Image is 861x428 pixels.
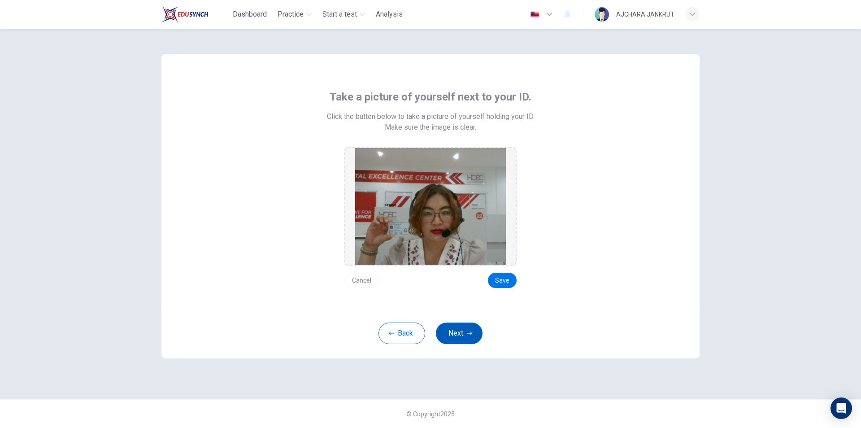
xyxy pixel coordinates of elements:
div: Open Intercom Messenger [831,397,852,419]
button: Practice [274,6,315,22]
span: © Copyright 2025 [406,411,455,418]
span: Make sure the image is clear. [385,122,476,133]
img: Profile picture [595,7,609,22]
div: AJCHARA JANKRUT [616,9,674,20]
button: Save [488,273,517,288]
span: Take a picture of yourself next to your ID. [330,90,531,104]
button: Analysis [372,6,406,22]
button: Next [436,323,483,344]
span: Analysis [376,9,403,20]
button: Dashboard [229,6,270,22]
span: Practice [278,9,304,20]
span: Click the button below to take a picture of yourself holding your ID. [327,111,535,122]
a: Train Test logo [161,5,229,23]
img: en [529,11,540,18]
span: Start a test [322,9,357,20]
button: Start a test [319,6,369,22]
img: preview screemshot [355,148,506,265]
button: Cancel [344,273,379,288]
button: Back [378,323,425,344]
img: Train Test logo [161,5,209,23]
span: Dashboard [233,9,267,20]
